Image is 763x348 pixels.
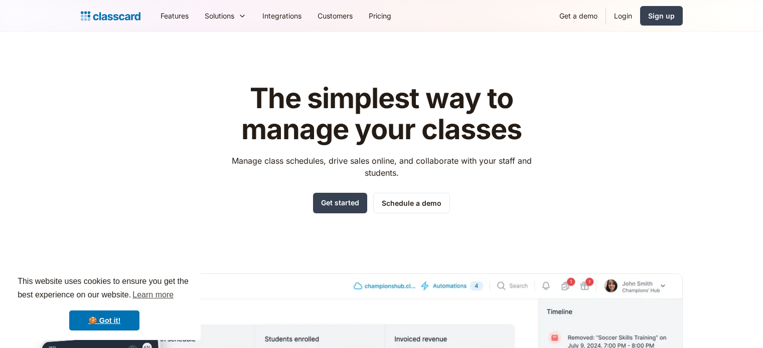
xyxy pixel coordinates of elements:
[205,11,234,21] div: Solutions
[81,9,140,23] a: home
[640,6,683,26] a: Sign up
[197,5,254,27] div: Solutions
[310,5,361,27] a: Customers
[222,155,541,179] p: Manage class schedules, drive sales online, and collaborate with your staff and students.
[8,266,201,340] div: cookieconsent
[69,310,139,330] a: dismiss cookie message
[648,11,675,21] div: Sign up
[152,5,197,27] a: Features
[373,193,450,213] a: Schedule a demo
[18,275,191,302] span: This website uses cookies to ensure you get the best experience on our website.
[313,193,367,213] a: Get started
[254,5,310,27] a: Integrations
[131,287,175,302] a: learn more about cookies
[551,5,605,27] a: Get a demo
[361,5,399,27] a: Pricing
[606,5,640,27] a: Login
[222,83,541,145] h1: The simplest way to manage your classes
